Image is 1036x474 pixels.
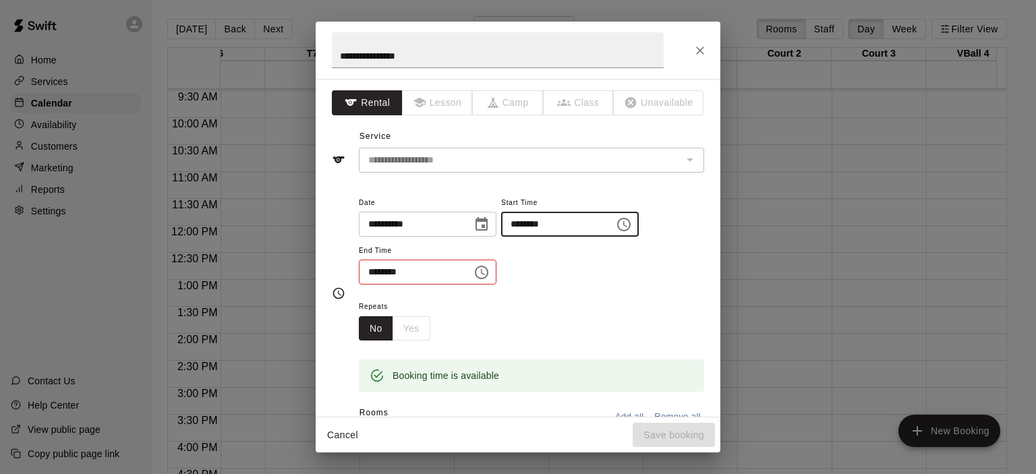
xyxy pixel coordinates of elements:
span: The type of an existing booking cannot be changed [544,90,614,115]
span: Date [359,194,496,212]
svg: Timing [332,287,345,300]
button: No [359,316,393,341]
button: Cancel [321,423,364,448]
svg: Service [332,153,345,167]
span: Start Time [501,194,639,212]
span: End Time [359,242,496,260]
button: Add all [608,407,651,427]
div: Booking time is available [393,363,499,388]
span: The type of an existing booking cannot be changed [473,90,544,115]
span: Service [359,131,391,141]
button: Choose time, selected time is 1:00 PM [468,259,495,286]
span: Repeats [359,298,441,316]
button: Choose date, selected date is Oct 25, 2025 [468,211,495,238]
span: Rooms [359,408,388,417]
div: The service of an existing booking cannot be changed [359,148,704,173]
button: Close [688,38,712,63]
span: The type of an existing booking cannot be changed [614,90,704,115]
div: outlined button group [359,316,430,341]
span: The type of an existing booking cannot be changed [403,90,473,115]
button: Rental [332,90,403,115]
button: Remove all [651,407,704,427]
button: Choose time, selected time is 11:00 PM [610,211,637,238]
